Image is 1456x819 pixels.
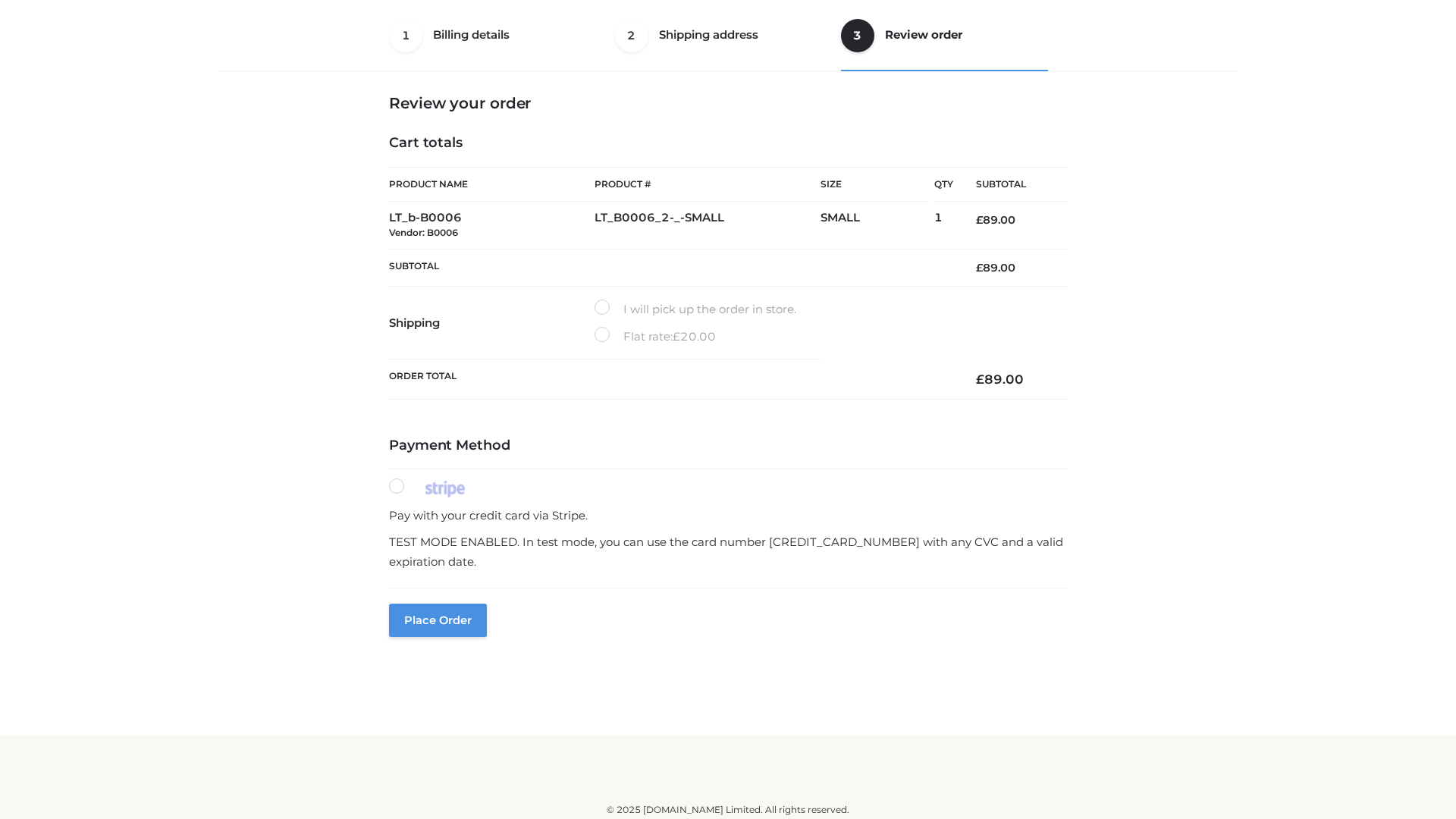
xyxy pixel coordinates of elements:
h4: Payment Method [389,438,1067,454]
button: Place order [389,604,487,637]
div: © 2025 [DOMAIN_NAME] Limited. All rights reserved. [225,802,1231,817]
bdi: 89.00 [976,261,1015,275]
th: Subtotal [389,249,953,286]
label: I will pick up the order in store. [595,300,796,319]
span: £ [976,261,983,275]
p: Pay with your credit card via Stripe. [389,506,1067,526]
th: Product # [595,167,821,202]
td: 1 [934,202,953,249]
h4: Cart totals [389,135,1067,152]
th: Shipping [389,287,595,359]
th: Subtotal [953,168,1067,202]
bdi: 20.00 [673,329,716,344]
h3: Review your order [389,94,1067,112]
bdi: 89.00 [976,372,1024,387]
small: Vendor: B0006 [389,227,458,238]
p: TEST MODE ENABLED. In test mode, you can use the card number [CREDIT_CARD_NUMBER] with any CVC an... [389,532,1067,571]
span: £ [976,372,984,387]
bdi: 89.00 [976,213,1015,227]
td: SMALL [821,202,934,249]
span: £ [673,329,680,344]
td: LT_b-B0006 [389,202,595,249]
span: £ [976,213,983,227]
th: Qty [934,167,953,202]
th: Order Total [389,359,953,400]
th: Product Name [389,167,595,202]
label: Flat rate: [595,327,716,347]
th: Size [821,168,927,202]
td: LT_B0006_2-_-SMALL [595,202,821,249]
